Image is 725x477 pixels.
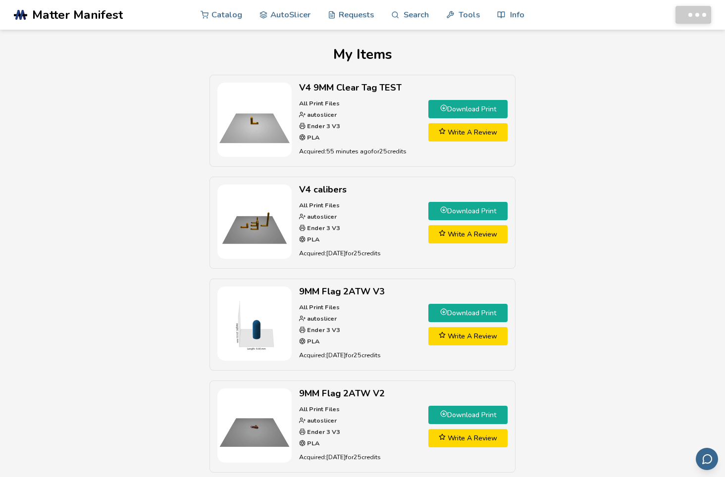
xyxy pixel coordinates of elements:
[306,212,337,221] strong: autoslicer
[306,235,319,243] strong: PLA
[306,439,319,447] strong: PLA
[217,83,292,157] img: V4 9MM Clear Tag TEST
[299,201,340,209] strong: All Print Files
[306,337,319,345] strong: PLA
[299,83,421,93] h2: V4 9MM Clear Tag TEST
[14,47,710,62] h1: My Items
[306,110,337,119] strong: autoslicer
[32,8,123,22] span: Matter Manifest
[299,350,421,360] p: Acquired: [DATE] for 25 credits
[217,185,292,259] img: V4 calibers
[217,286,292,361] img: 9MM Flag 2ATW V3
[299,248,421,258] p: Acquired: [DATE] for 25 credits
[306,314,337,323] strong: autoslicer
[299,452,421,462] p: Acquired: [DATE] for 25 credits
[217,388,292,463] img: 9MM Flag 2ATW V2
[428,100,508,118] a: Download Print
[428,406,508,424] a: Download Print
[299,405,340,413] strong: All Print Files
[696,448,718,470] button: Send feedback via email
[428,202,508,220] a: Download Print
[428,327,508,345] a: Write A Review
[428,304,508,322] a: Download Print
[299,185,421,195] h2: V4 calibers
[306,133,319,142] strong: PLA
[299,286,421,297] h2: 9MM Flag 2ATW V3
[299,99,340,107] strong: All Print Files
[306,326,340,334] strong: Ender 3 V3
[299,303,340,311] strong: All Print Files
[299,388,421,399] h2: 9MM Flag 2ATW V2
[428,123,508,142] a: Write A Review
[299,146,421,156] p: Acquired: 55 minutes ago for 25 credits
[306,428,340,436] strong: Ender 3 V3
[306,416,337,425] strong: autoslicer
[306,122,340,130] strong: Ender 3 V3
[428,225,508,243] a: Write A Review
[428,429,508,447] a: Write A Review
[306,224,340,232] strong: Ender 3 V3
